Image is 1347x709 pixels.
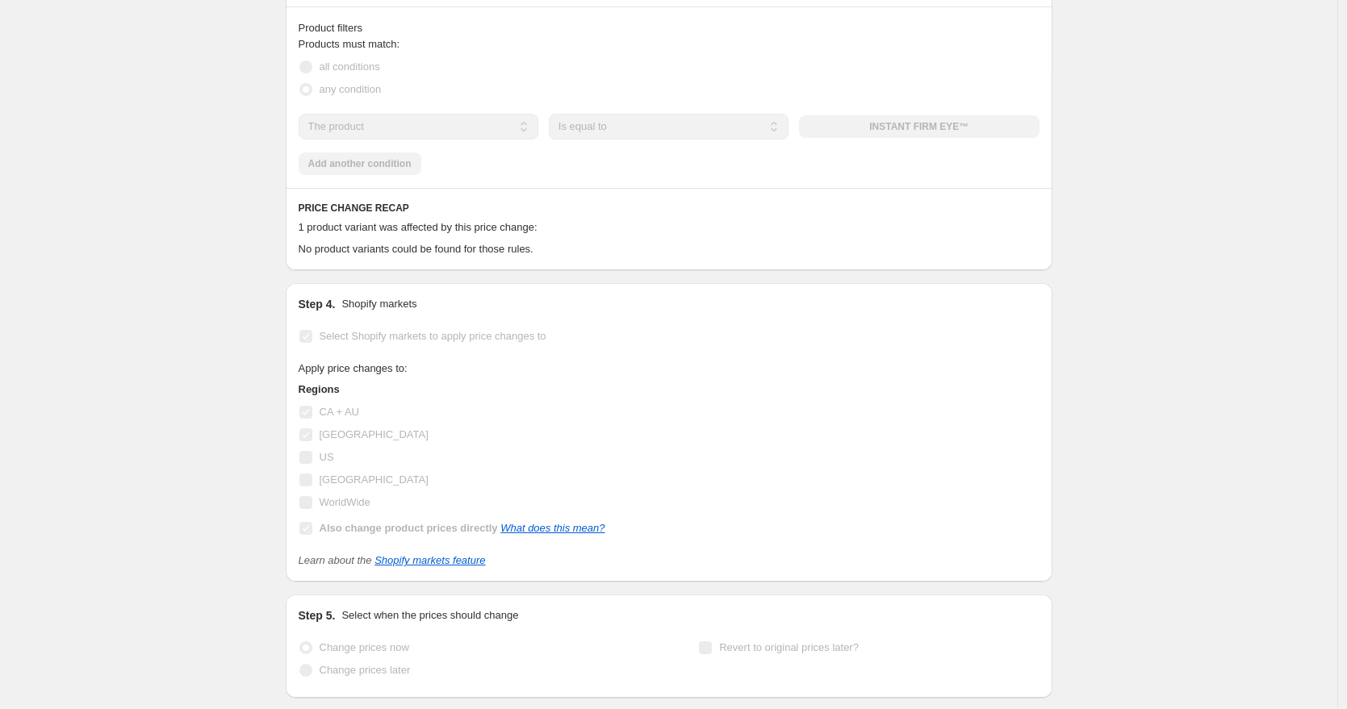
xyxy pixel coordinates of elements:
[341,607,518,624] p: Select when the prices should change
[341,296,416,312] p: Shopify markets
[320,522,498,534] b: Also change product prices directly
[320,428,429,440] span: [GEOGRAPHIC_DATA]
[320,83,382,95] span: any condition
[320,641,409,653] span: Change prices now
[299,382,605,398] h3: Regions
[719,641,859,653] span: Revert to original prices later?
[299,38,400,50] span: Products must match:
[320,496,370,508] span: WorldWide
[299,243,533,255] span: No product variants could be found for those rules.
[320,406,360,418] span: CA + AU
[374,554,485,566] a: Shopify markets feature
[320,330,546,342] span: Select Shopify markets to apply price changes to
[320,60,380,73] span: all conditions
[500,522,604,534] a: What does this mean?
[320,473,429,486] span: [GEOGRAPHIC_DATA]
[320,664,411,676] span: Change prices later
[299,607,336,624] h2: Step 5.
[299,202,1040,215] h6: PRICE CHANGE RECAP
[299,362,408,374] span: Apply price changes to:
[299,296,336,312] h2: Step 4.
[299,221,538,233] span: 1 product variant was affected by this price change:
[320,451,334,463] span: US
[299,20,1040,36] div: Product filters
[299,554,486,566] i: Learn about the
